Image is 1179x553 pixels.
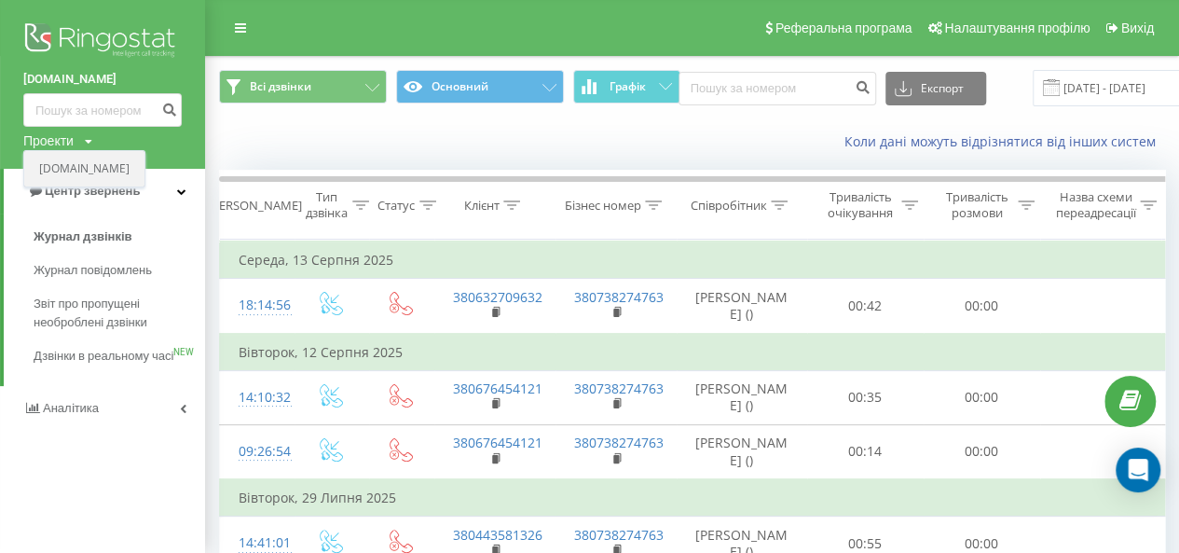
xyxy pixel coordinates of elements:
[807,279,924,334] td: 00:42
[574,380,664,397] a: 380738274763
[677,424,807,479] td: [PERSON_NAME] ()
[574,288,664,306] a: 380738274763
[924,279,1040,334] td: 00:00
[924,424,1040,479] td: 00:00
[34,287,205,339] a: Звіт про пропущені необроблені дзвінки
[679,72,876,105] input: Пошук за номером
[677,279,807,334] td: [PERSON_NAME] ()
[34,339,205,373] a: Дзвінки в реальному часіNEW
[610,80,646,93] span: Графік
[23,70,182,89] a: [DOMAIN_NAME]
[463,198,499,214] div: Клієнт
[45,184,140,198] span: Центр звернень
[377,198,415,214] div: Статус
[564,198,640,214] div: Бізнес номер
[823,189,897,221] div: Тривалість очікування
[574,526,664,544] a: 380738274763
[1055,189,1135,221] div: Назва схеми переадресації
[34,228,132,246] span: Журнал дзвінків
[885,72,986,105] button: Експорт
[775,21,912,35] span: Реферальна програма
[250,79,311,94] span: Всі дзвінки
[807,370,924,424] td: 00:35
[208,198,302,214] div: [PERSON_NAME]
[939,189,1013,221] div: Тривалість розмови
[23,93,182,127] input: Пошук за номером
[239,380,276,416] div: 14:10:32
[1121,21,1154,35] span: Вихід
[34,261,152,280] span: Журнал повідомлень
[944,21,1090,35] span: Налаштування профілю
[34,347,173,366] span: Дзвінки в реальному часі
[4,169,205,214] a: Центр звернень
[23,131,74,150] div: Проекти
[39,161,130,176] a: [DOMAIN_NAME]
[924,370,1040,424] td: 00:00
[677,370,807,424] td: [PERSON_NAME] ()
[453,288,542,306] a: 380632709632
[807,424,924,479] td: 00:14
[43,401,99,415] span: Аналiтика
[34,295,196,332] span: Звіт про пропущені необроблені дзвінки
[219,70,387,104] button: Всі дзвінки
[1116,448,1160,492] div: Open Intercom Messenger
[453,526,542,544] a: 380443581326
[690,198,766,214] div: Співробітник
[239,287,276,324] div: 18:14:56
[306,189,348,221] div: Тип дзвінка
[574,434,664,451] a: 380738274763
[453,380,542,397] a: 380676454121
[34,254,205,287] a: Журнал повідомлень
[34,220,205,254] a: Журнал дзвінків
[844,132,1165,150] a: Коли дані можуть відрізнятися вiд інших систем
[573,70,680,104] button: Графік
[239,434,276,470] div: 09:26:54
[23,19,182,65] img: Ringostat logo
[453,434,542,451] a: 380676454121
[396,70,564,104] button: Основний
